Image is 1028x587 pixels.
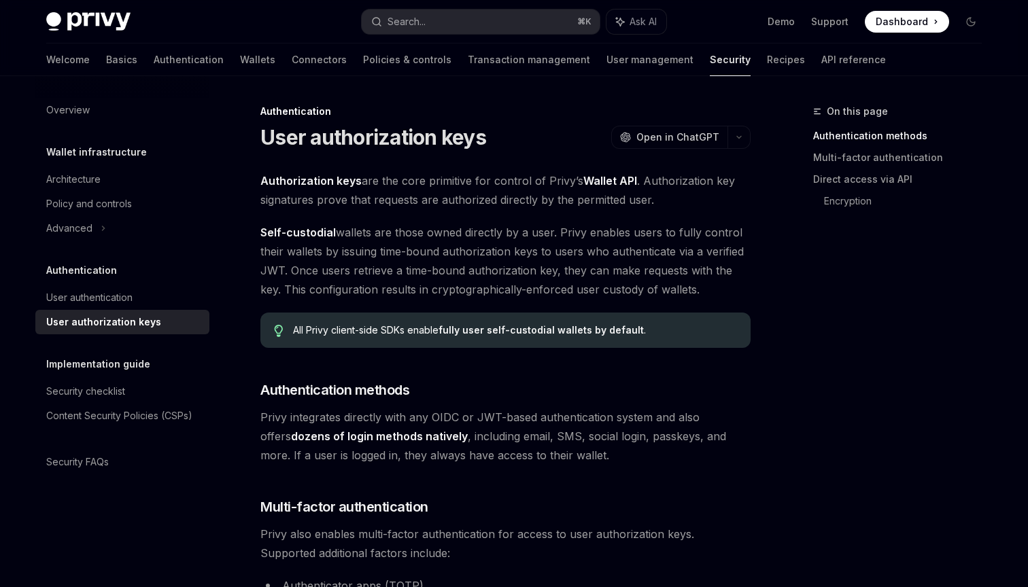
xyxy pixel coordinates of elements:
[824,190,993,212] a: Encryption
[46,171,101,188] div: Architecture
[46,408,192,424] div: Content Security Policies (CSPs)
[154,43,224,76] a: Authentication
[813,125,993,147] a: Authentication methods
[876,15,928,29] span: Dashboard
[577,16,592,27] span: ⌘ K
[439,324,644,336] strong: fully user self-custodial wallets by default
[35,98,209,122] a: Overview
[46,314,161,330] div: User authorization keys
[811,15,849,29] a: Support
[46,12,131,31] img: dark logo
[46,220,92,236] div: Advanced
[260,226,336,239] strong: Self-custodial
[260,125,486,149] h1: User authorization keys
[636,130,719,144] span: Open in ChatGPT
[292,43,347,76] a: Connectors
[767,43,805,76] a: Recipes
[260,174,362,188] a: Authorization keys
[630,15,657,29] span: Ask AI
[35,167,209,192] a: Architecture
[363,43,451,76] a: Policies & controls
[606,43,693,76] a: User management
[813,168,993,190] a: Direct access via API
[468,43,590,76] a: Transaction management
[768,15,795,29] a: Demo
[260,497,428,516] span: Multi-factor authentication
[106,43,137,76] a: Basics
[35,310,209,334] a: User authorization keys
[611,126,727,149] button: Open in ChatGPT
[46,102,90,118] div: Overview
[260,105,751,118] div: Authentication
[710,43,751,76] a: Security
[260,524,751,563] span: Privy also enables multi-factor authentication for access to user authorization keys. Supported a...
[46,144,147,160] h5: Wallet infrastructure
[274,325,284,337] svg: Tip
[827,103,888,120] span: On this page
[46,383,125,399] div: Security checklist
[35,450,209,474] a: Security FAQs
[583,174,637,188] a: Wallet API
[35,285,209,310] a: User authentication
[260,171,751,209] span: are the core primitive for control of Privy’s . Authorization key signatures prove that requests ...
[46,196,132,212] div: Policy and controls
[606,10,666,34] button: Ask AI
[813,147,993,168] a: Multi-factor authentication
[46,43,90,76] a: Welcome
[821,43,886,76] a: API reference
[35,192,209,216] a: Policy and controls
[260,223,751,299] span: wallets are those owned directly by a user. Privy enables users to fully control their wallets by...
[291,429,468,444] a: dozens of login methods natively
[260,408,751,465] span: Privy integrates directly with any OIDC or JWT-based authentication system and also offers , incl...
[960,11,982,33] button: Toggle dark mode
[35,379,209,404] a: Security checklist
[865,11,949,33] a: Dashboard
[46,356,150,372] h5: Implementation guide
[260,380,409,399] span: Authentication methods
[362,10,600,34] button: Search...⌘K
[35,404,209,428] a: Content Security Policies (CSPs)
[293,323,737,337] div: All Privy client-side SDKs enable .
[388,14,426,30] div: Search...
[46,262,117,279] h5: Authentication
[46,454,109,470] div: Security FAQs
[240,43,275,76] a: Wallets
[46,289,133,306] div: User authentication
